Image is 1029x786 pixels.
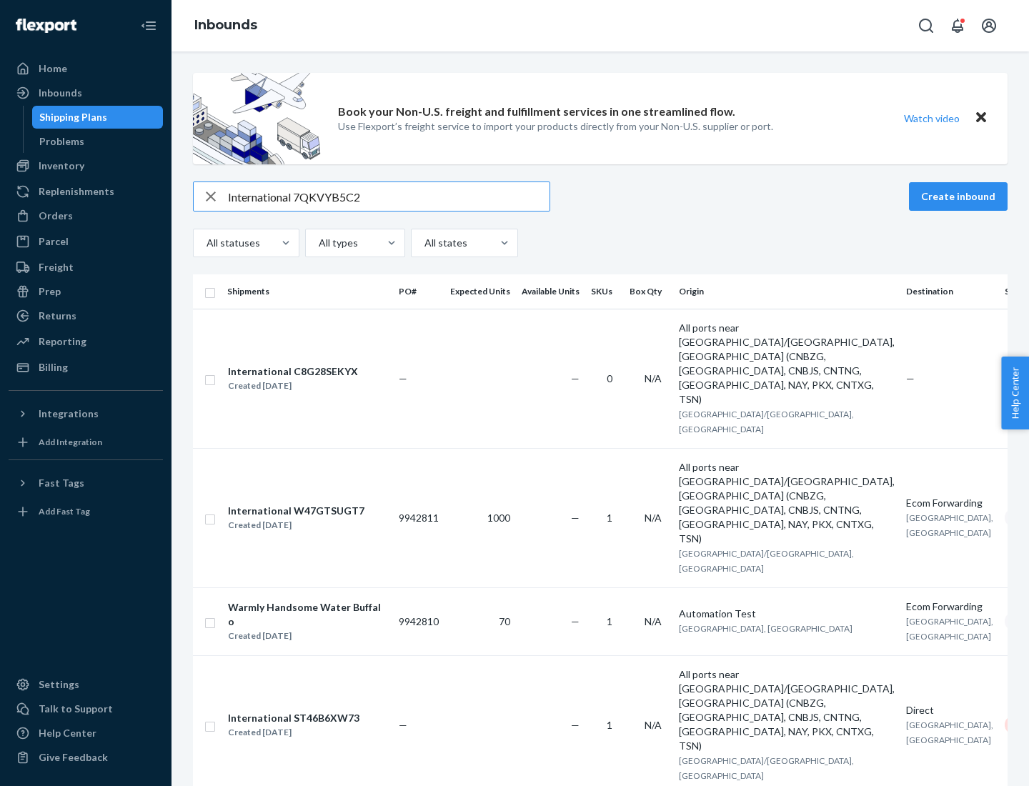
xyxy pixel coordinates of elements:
[423,236,424,250] input: All states
[39,476,84,490] div: Fast Tags
[975,11,1003,40] button: Open account menu
[228,182,550,211] input: Search inbounds by name, destination, msku...
[9,722,163,745] a: Help Center
[393,587,444,655] td: 9942810
[9,431,163,454] a: Add Integration
[39,436,102,448] div: Add Integration
[228,629,387,643] div: Created [DATE]
[673,274,900,309] th: Origin
[39,726,96,740] div: Help Center
[679,548,854,574] span: [GEOGRAPHIC_DATA]/[GEOGRAPHIC_DATA], [GEOGRAPHIC_DATA]
[943,11,972,40] button: Open notifications
[9,280,163,303] a: Prep
[228,600,387,629] div: Warmly Handsome Water Buffalo
[679,409,854,434] span: [GEOGRAPHIC_DATA]/[GEOGRAPHIC_DATA], [GEOGRAPHIC_DATA]
[9,697,163,720] a: Talk to Support
[9,356,163,379] a: Billing
[317,236,319,250] input: All types
[972,108,990,129] button: Close
[9,256,163,279] a: Freight
[39,334,86,349] div: Reporting
[1001,357,1029,429] button: Help Center
[338,119,773,134] p: Use Flexport’s freight service to import your products directly from your Non-U.S. supplier or port.
[624,274,673,309] th: Box Qty
[9,402,163,425] button: Integrations
[194,17,257,33] a: Inbounds
[393,448,444,587] td: 9942811
[9,57,163,80] a: Home
[9,500,163,523] a: Add Fast Tag
[607,615,612,627] span: 1
[228,504,364,518] div: International W47GTSUGT7
[679,623,852,634] span: [GEOGRAPHIC_DATA], [GEOGRAPHIC_DATA]
[32,130,164,153] a: Problems
[16,19,76,33] img: Flexport logo
[338,104,735,120] p: Book your Non-U.S. freight and fulfillment services in one streamlined flow.
[906,600,993,614] div: Ecom Forwarding
[39,407,99,421] div: Integrations
[39,677,79,692] div: Settings
[39,159,84,173] div: Inventory
[39,360,68,374] div: Billing
[9,230,163,253] a: Parcel
[444,274,516,309] th: Expected Units
[228,711,359,725] div: International ST46B6XW73
[393,274,444,309] th: PO#
[9,81,163,104] a: Inbounds
[9,154,163,177] a: Inventory
[228,364,358,379] div: International C8G28SEKYX
[607,512,612,524] span: 1
[39,260,74,274] div: Freight
[645,719,662,731] span: N/A
[679,607,895,621] div: Automation Test
[39,702,113,716] div: Talk to Support
[39,750,108,765] div: Give Feedback
[9,204,163,227] a: Orders
[39,284,61,299] div: Prep
[39,309,76,323] div: Returns
[900,274,999,309] th: Destination
[906,703,993,717] div: Direct
[645,372,662,384] span: N/A
[39,234,69,249] div: Parcel
[39,61,67,76] div: Home
[228,379,358,393] div: Created [DATE]
[906,616,993,642] span: [GEOGRAPHIC_DATA], [GEOGRAPHIC_DATA]
[9,180,163,203] a: Replenishments
[516,274,585,309] th: Available Units
[39,134,84,149] div: Problems
[9,330,163,353] a: Reporting
[9,472,163,494] button: Fast Tags
[679,321,895,407] div: All ports near [GEOGRAPHIC_DATA]/[GEOGRAPHIC_DATA], [GEOGRAPHIC_DATA] (CNBZG, [GEOGRAPHIC_DATA], ...
[607,719,612,731] span: 1
[222,274,393,309] th: Shipments
[906,372,915,384] span: —
[906,512,993,538] span: [GEOGRAPHIC_DATA], [GEOGRAPHIC_DATA]
[909,182,1008,211] button: Create inbound
[571,372,580,384] span: —
[499,615,510,627] span: 70
[585,274,624,309] th: SKUs
[679,460,895,546] div: All ports near [GEOGRAPHIC_DATA]/[GEOGRAPHIC_DATA], [GEOGRAPHIC_DATA] (CNBZG, [GEOGRAPHIC_DATA], ...
[228,725,359,740] div: Created [DATE]
[39,505,90,517] div: Add Fast Tag
[679,755,854,781] span: [GEOGRAPHIC_DATA]/[GEOGRAPHIC_DATA], [GEOGRAPHIC_DATA]
[571,719,580,731] span: —
[571,512,580,524] span: —
[9,673,163,696] a: Settings
[906,720,993,745] span: [GEOGRAPHIC_DATA], [GEOGRAPHIC_DATA]
[39,86,82,100] div: Inbounds
[39,110,107,124] div: Shipping Plans
[906,496,993,510] div: Ecom Forwarding
[571,615,580,627] span: —
[895,108,969,129] button: Watch video
[912,11,940,40] button: Open Search Box
[607,372,612,384] span: 0
[487,512,510,524] span: 1000
[645,512,662,524] span: N/A
[9,746,163,769] button: Give Feedback
[134,11,163,40] button: Close Navigation
[228,518,364,532] div: Created [DATE]
[399,719,407,731] span: —
[39,209,73,223] div: Orders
